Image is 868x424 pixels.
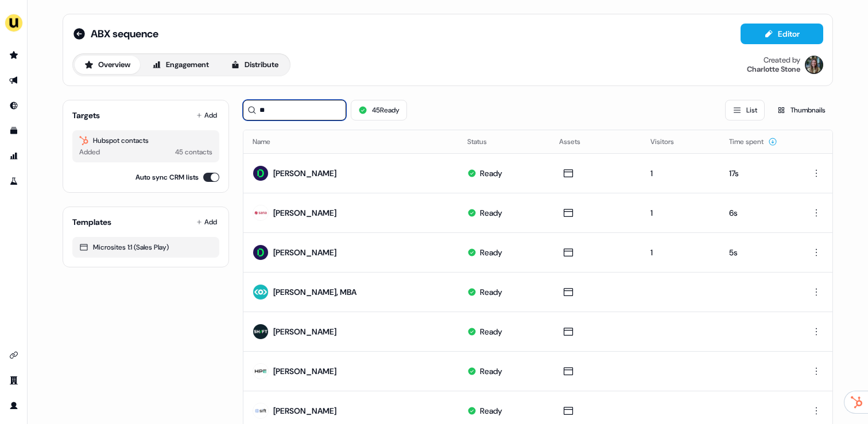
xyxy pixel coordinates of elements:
[729,207,786,219] div: 6s
[467,131,501,152] button: Status
[5,147,23,165] a: Go to attribution
[273,326,336,337] div: [PERSON_NAME]
[75,56,140,74] button: Overview
[5,71,23,90] a: Go to outbound experience
[769,100,833,120] button: Thumbnails
[72,110,100,121] div: Targets
[91,27,158,41] span: ABX sequence
[729,131,777,152] button: Time spent
[480,365,502,377] div: Ready
[480,286,502,298] div: Ready
[480,168,502,179] div: Ready
[5,96,23,115] a: Go to Inbound
[650,168,711,179] div: 1
[175,146,212,158] div: 45 contacts
[79,135,212,146] div: Hubspot contacts
[729,168,786,179] div: 17s
[805,56,823,74] img: Charlotte
[550,130,642,153] th: Assets
[194,107,219,123] button: Add
[5,371,23,390] a: Go to team
[273,365,336,377] div: [PERSON_NAME]
[273,405,336,417] div: [PERSON_NAME]
[5,46,23,64] a: Go to prospects
[5,122,23,140] a: Go to templates
[747,65,800,74] div: Charlotte Stone
[253,131,284,152] button: Name
[480,207,502,219] div: Ready
[729,247,786,258] div: 5s
[135,172,199,183] label: Auto sync CRM lists
[725,100,765,120] button: List
[221,56,288,74] button: Distribute
[194,214,219,230] button: Add
[72,216,111,228] div: Templates
[273,286,356,298] div: [PERSON_NAME], MBA
[741,24,823,44] button: Editor
[351,100,407,120] button: 45Ready
[5,172,23,190] a: Go to experiments
[79,242,212,253] div: Microsites 1:1 (Sales Play)
[480,247,502,258] div: Ready
[273,168,336,179] div: [PERSON_NAME]
[79,146,100,158] div: Added
[650,207,711,219] div: 1
[5,346,23,364] a: Go to integrations
[741,29,823,41] a: Editor
[5,396,23,415] a: Go to profile
[273,207,336,219] div: [PERSON_NAME]
[480,326,502,337] div: Ready
[764,56,800,65] div: Created by
[480,405,502,417] div: Ready
[142,56,219,74] button: Engagement
[650,131,688,152] button: Visitors
[273,247,336,258] div: [PERSON_NAME]
[650,247,711,258] div: 1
